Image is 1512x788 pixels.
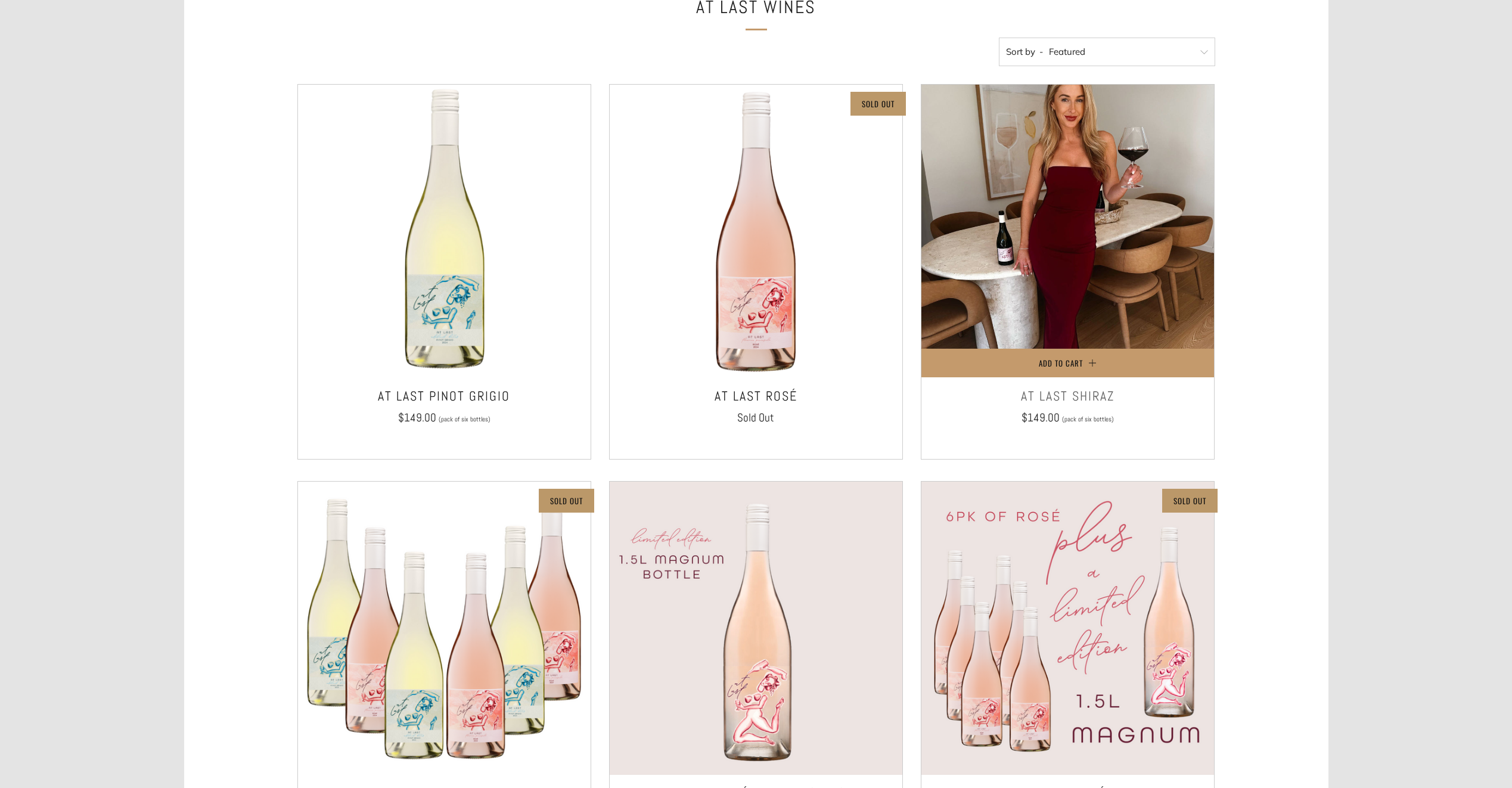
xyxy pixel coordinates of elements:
p: Sold Out [550,493,583,508]
span: (pack of six bottles) [439,416,490,423]
p: Sold Out [862,96,895,111]
button: Add to Cart [921,349,1214,377]
a: At Last Shiraz $149.00 (pack of six bottles) [921,384,1214,444]
span: (pack of six bottles) [1062,416,1114,423]
h3: At Last Shiraz [927,384,1208,408]
h3: At Last Rosé [616,384,896,408]
span: $149.00 [398,410,436,425]
span: Sold Out [737,410,774,425]
h3: At Last Pinot Grigio [304,384,585,408]
a: At Last Rosé Sold Out [610,384,902,444]
span: Add to Cart [1039,357,1083,369]
span: $149.00 [1022,410,1060,425]
p: Sold Out [1173,493,1206,508]
a: At Last Pinot Grigio $149.00 (pack of six bottles) [298,384,591,444]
